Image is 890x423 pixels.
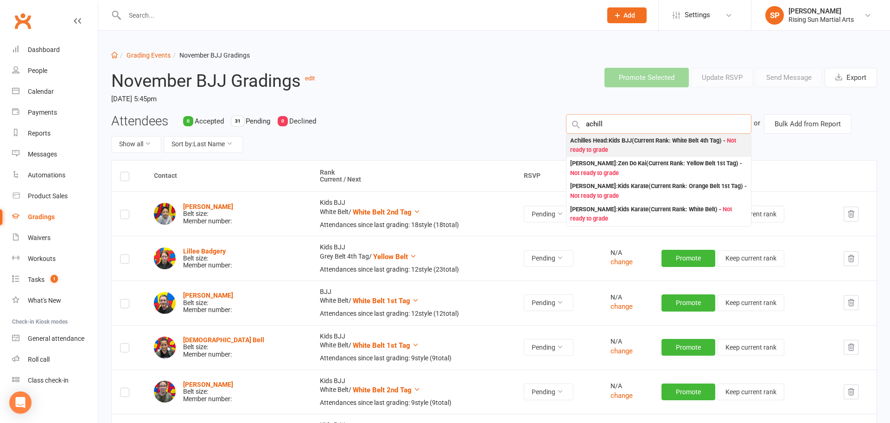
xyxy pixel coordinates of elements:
[566,114,751,134] input: Search Members by name
[320,355,507,362] div: Attendances since last grading: 9 style ( 9 total)
[718,250,784,267] button: Keep current rank
[353,297,410,305] span: White Belt 1st Tag
[246,117,270,125] span: Pending
[12,370,98,391] a: Class kiosk mode
[28,150,57,158] div: Messages
[661,250,715,267] button: Promote
[610,383,645,390] div: N/A
[524,384,573,400] button: Pending
[610,294,645,301] div: N/A
[570,169,619,176] span: Not ready to grade
[183,203,233,210] a: [PERSON_NAME]
[788,7,854,15] div: [PERSON_NAME]
[610,390,633,401] button: change
[28,356,50,363] div: Roll call
[154,247,176,269] img: Lillee Badgery
[28,276,44,283] div: Tasks
[311,325,515,370] td: Kids BJJ White Belt /
[183,203,233,225] div: Belt size: Member number:
[11,9,34,33] a: Clubworx
[610,338,645,345] div: N/A
[311,236,515,280] td: Kids BJJ Grey Belt 4th Tag /
[231,116,244,126] div: 31
[570,192,619,199] span: Not ready to grade
[183,336,264,344] a: [DEMOGRAPHIC_DATA] Bell
[373,253,408,261] span: Yellow Belt
[373,251,417,262] button: Yellow Belt
[195,117,224,125] span: Accepted
[12,144,98,165] a: Messages
[305,75,315,82] a: edit
[570,205,747,224] div: [PERSON_NAME] : Kids Karate (Current Rank: White Belt ) -
[28,213,55,221] div: Gradings
[607,7,647,23] button: Add
[524,339,573,356] button: Pending
[28,171,65,179] div: Automations
[111,136,161,153] button: Show all
[28,67,47,74] div: People
[320,310,507,317] div: Attendances since last grading: 12 style ( 12 total)
[610,301,633,312] button: change
[718,339,784,356] button: Keep current rank
[278,116,288,126] div: 0
[570,182,747,201] div: [PERSON_NAME] : Kids Karate (Current Rank: Orange Belt 1st Tag ) -
[12,207,98,228] a: Gradings
[289,117,316,125] span: Declined
[353,340,419,351] button: White Belt 1st Tag
[320,221,507,228] div: Attendances since last grading: 18 style ( 18 total)
[353,341,410,350] span: White Belt 1st Tag
[154,381,176,403] img: Troy Bell
[12,165,98,186] a: Automations
[320,266,507,273] div: Attendances since last grading: 12 style ( 23 total)
[12,39,98,60] a: Dashboard
[610,249,645,256] div: N/A
[718,384,784,400] button: Keep current rank
[171,50,250,60] li: November BJJ Gradings
[127,52,171,59] a: Grading Events
[311,191,515,236] td: Kids BJJ White Belt /
[111,68,422,91] h2: November BJJ Gradings
[122,9,595,22] input: Search...
[610,345,633,357] button: change
[570,159,747,178] div: [PERSON_NAME] : Zen Do Kai (Current Rank: Yellow Belt 1st Tag ) -
[685,5,710,26] span: Settings
[28,377,69,384] div: Class check-in
[154,292,176,314] img: Neal Barton
[610,256,633,267] button: change
[12,328,98,349] a: General attendance kiosk mode
[183,248,232,269] div: Belt size: Member number:
[12,123,98,144] a: Reports
[515,161,602,192] th: RSVP
[661,294,715,311] button: Promote
[154,203,176,225] img: Isaac Arriaza
[183,381,233,388] a: [PERSON_NAME]
[353,207,420,218] button: White Belt 2nd Tag
[12,290,98,311] a: What's New
[12,102,98,123] a: Payments
[353,295,419,306] button: White Belt 1st Tag
[183,247,226,255] a: Lillee Badgery
[183,292,233,299] a: [PERSON_NAME]
[183,381,233,403] div: Belt size: Member number:
[661,339,715,356] button: Promote
[28,234,51,241] div: Waivers
[28,88,54,95] div: Calendar
[28,297,61,304] div: What's New
[51,275,58,283] span: 1
[183,292,233,313] div: Belt size: Member number:
[28,335,84,342] div: General attendance
[765,6,784,25] div: SP
[28,130,51,137] div: Reports
[12,269,98,290] a: Tasks 1
[28,109,57,116] div: Payments
[12,60,98,81] a: People
[146,161,311,192] th: Contact
[764,114,852,134] button: Bulk Add from Report
[9,391,32,414] div: Open Intercom Messenger
[353,386,412,394] span: White Belt 2nd Tag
